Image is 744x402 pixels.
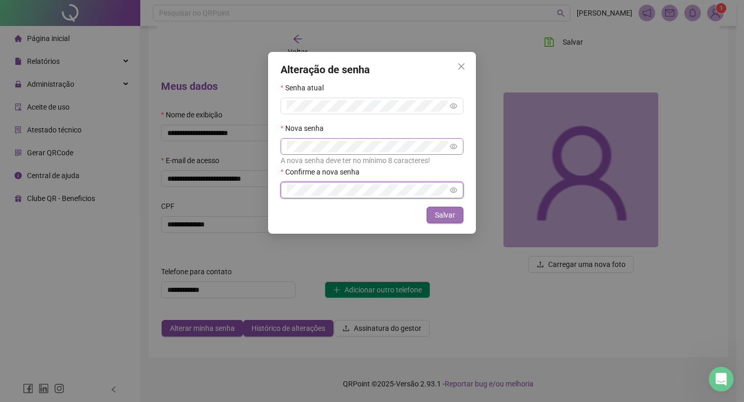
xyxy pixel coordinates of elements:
[281,123,330,134] label: Nova senha
[453,58,470,75] button: Close
[281,166,366,178] label: Confirme a nova senha
[709,367,734,392] iframe: Intercom live chat
[427,207,463,223] button: Salvar
[435,209,455,221] span: Salvar
[450,143,457,150] span: eye
[281,82,330,93] label: Senha atual
[281,62,463,77] h4: Alteração de senha
[457,62,466,71] span: close
[281,155,463,166] div: A nova senha deve ter no mínimo 8 caracteres!
[450,186,457,194] span: eye
[450,102,457,110] span: eye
